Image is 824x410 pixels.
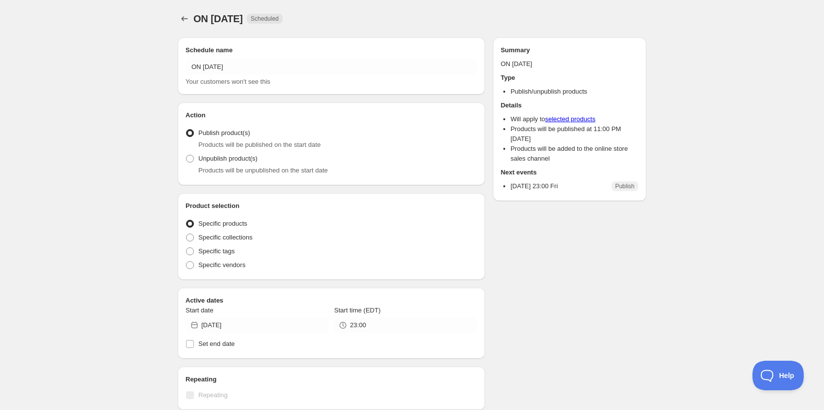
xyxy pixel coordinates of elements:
span: Specific vendors [198,261,245,269]
h2: Details [501,101,638,110]
span: Products will be unpublished on the start date [198,167,328,174]
p: [DATE] 23:00 Fri [511,181,558,191]
span: Products will be published on the start date [198,141,321,148]
iframe: Toggle Customer Support [752,361,804,390]
span: Set end date [198,340,235,347]
span: Specific products [198,220,247,227]
h2: Type [501,73,638,83]
p: ON [DATE] [501,59,638,69]
li: Products will be published at 11:00 PM [DATE] [511,124,638,144]
a: selected products [545,115,596,123]
li: Publish/unpublish products [511,87,638,97]
h2: Repeating [186,375,477,384]
span: Scheduled [251,15,279,23]
span: Publish [615,182,635,190]
h2: Schedule name [186,45,477,55]
li: Products will be added to the online store sales channel [511,144,638,164]
span: Publish product(s) [198,129,250,137]
span: Start time (EDT) [334,307,380,314]
span: Specific tags [198,247,235,255]
h2: Next events [501,168,638,177]
h2: Active dates [186,296,477,306]
span: Specific collections [198,234,253,241]
h2: Product selection [186,201,477,211]
span: Start date [186,307,213,314]
span: Unpublish product(s) [198,155,258,162]
span: ON [DATE] [193,13,243,24]
li: Will apply to [511,114,638,124]
h2: Summary [501,45,638,55]
h2: Action [186,110,477,120]
button: Schedules [178,12,191,26]
span: Your customers won't see this [186,78,270,85]
span: Repeating [198,391,227,399]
